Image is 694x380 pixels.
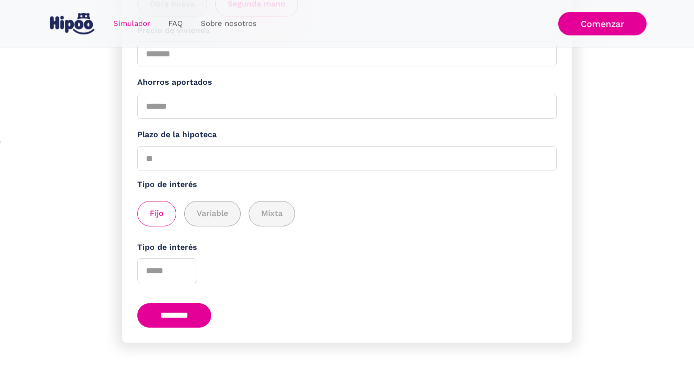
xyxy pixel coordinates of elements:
span: Fijo [150,207,164,220]
span: Mixta [261,207,283,220]
a: Comenzar [558,12,647,35]
label: Ahorros aportados [137,76,557,89]
label: Plazo de la hipoteca [137,129,557,141]
label: Tipo de interés [137,241,557,254]
span: Variable [197,207,228,220]
a: home [47,9,96,38]
div: add_description_here [137,201,557,226]
a: Sobre nosotros [192,14,266,33]
a: FAQ [159,14,192,33]
a: Simulador [104,14,159,33]
label: Tipo de interés [137,179,557,191]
